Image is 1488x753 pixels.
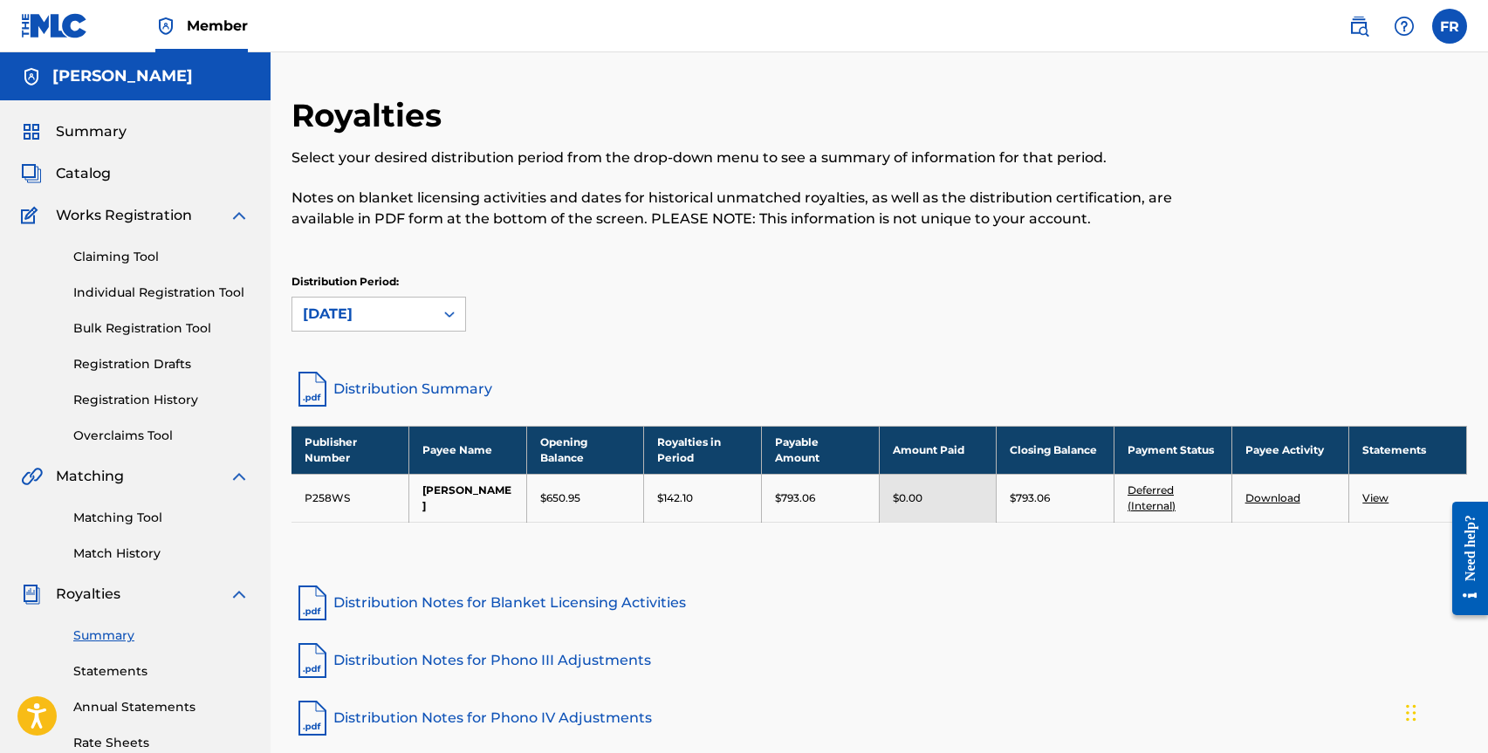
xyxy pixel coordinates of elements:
[56,163,111,184] span: Catalog
[997,426,1114,474] th: Closing Balance
[291,474,409,522] td: P258WS
[73,391,250,409] a: Registration History
[73,427,250,445] a: Overclaims Tool
[21,13,88,38] img: MLC Logo
[303,304,423,325] div: [DATE]
[21,163,42,184] img: Catalog
[291,96,450,135] h2: Royalties
[21,466,43,487] img: Matching
[291,368,333,410] img: distribution-summary-pdf
[1387,9,1422,44] div: Help
[21,584,42,605] img: Royalties
[73,248,250,266] a: Claiming Tool
[1128,483,1176,512] a: Deferred (Internal)
[291,582,1467,624] a: Distribution Notes for Blanket Licensing Activities
[1439,487,1488,631] iframe: Resource Center
[409,474,527,522] td: [PERSON_NAME]
[52,66,193,86] h5: FRANK RUSKIN
[1362,491,1389,504] a: View
[21,121,127,142] a: SummarySummary
[291,697,1467,739] a: Distribution Notes for Phono IV Adjustments
[187,16,248,36] span: Member
[762,426,880,474] th: Payable Amount
[775,490,815,506] p: $793.06
[21,121,42,142] img: Summary
[73,544,250,563] a: Match History
[155,16,176,37] img: Top Rightsholder
[893,490,922,506] p: $0.00
[1231,426,1349,474] th: Payee Activity
[1406,687,1416,739] div: Drag
[291,582,333,624] img: pdf
[291,640,1467,681] a: Distribution Notes for Phono III Adjustments
[1349,426,1467,474] th: Statements
[1401,669,1488,753] iframe: Chat Widget
[21,163,111,184] a: CatalogCatalog
[1341,9,1376,44] a: Public Search
[291,697,333,739] img: pdf
[409,426,527,474] th: Payee Name
[291,147,1197,168] p: Select your desired distribution period from the drop-down menu to see a summary of information f...
[73,355,250,373] a: Registration Drafts
[291,274,466,290] p: Distribution Period:
[1245,491,1300,504] a: Download
[229,584,250,605] img: expand
[56,121,127,142] span: Summary
[540,490,580,506] p: $650.95
[21,66,42,87] img: Accounts
[73,662,250,681] a: Statements
[21,205,44,226] img: Works Registration
[1394,16,1415,37] img: help
[73,284,250,302] a: Individual Registration Tool
[229,205,250,226] img: expand
[1432,9,1467,44] div: User Menu
[1010,490,1050,506] p: $793.06
[73,698,250,716] a: Annual Statements
[56,205,192,226] span: Works Registration
[73,626,250,645] a: Summary
[1348,16,1369,37] img: search
[291,640,333,681] img: pdf
[644,426,762,474] th: Royalties in Period
[73,509,250,527] a: Matching Tool
[56,466,124,487] span: Matching
[526,426,644,474] th: Opening Balance
[291,188,1197,229] p: Notes on blanket licensing activities and dates for historical unmatched royalties, as well as th...
[657,490,693,506] p: $142.10
[56,584,120,605] span: Royalties
[73,319,250,338] a: Bulk Registration Tool
[1114,426,1231,474] th: Payment Status
[879,426,997,474] th: Amount Paid
[229,466,250,487] img: expand
[291,426,409,474] th: Publisher Number
[291,368,1467,410] a: Distribution Summary
[73,734,250,752] a: Rate Sheets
